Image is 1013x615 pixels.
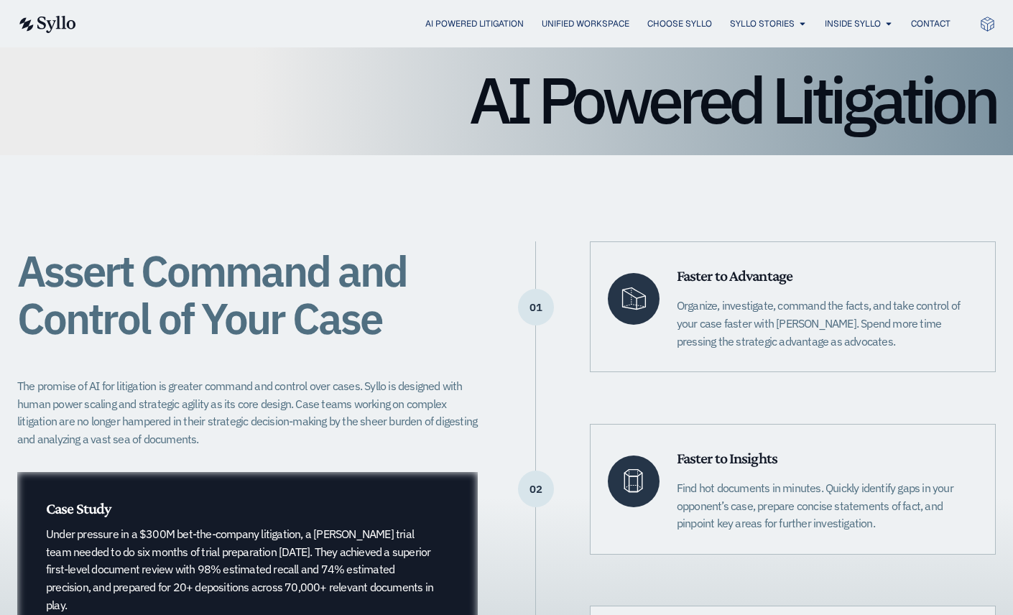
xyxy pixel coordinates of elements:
h1: AI Powered Litigation [17,68,996,132]
a: Inside Syllo [825,17,881,30]
p: Find hot documents in minutes. Quickly identify gaps in your opponent’s case, prepare concise sta... [677,479,978,532]
p: Organize, investigate, command the facts, and take control of your case faster with [PERSON_NAME]... [677,297,978,350]
a: Unified Workspace [542,17,629,30]
a: Syllo Stories [730,17,795,30]
a: Contact [911,17,950,30]
p: The promise of AI for litigation is greater command and control over cases. Syllo is designed wit... [17,377,478,448]
img: syllo [17,16,76,33]
span: Case Study [46,499,111,517]
span: Faster to Insights [677,449,777,467]
a: AI Powered Litigation [425,17,524,30]
span: Faster to Advantage [677,267,792,285]
div: Menu Toggle [105,17,950,31]
p: 02 [518,489,554,490]
p: 01 [518,307,554,308]
span: Assert Command and Control of Your Case [17,242,407,346]
a: Choose Syllo [647,17,712,30]
nav: Menu [105,17,950,31]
